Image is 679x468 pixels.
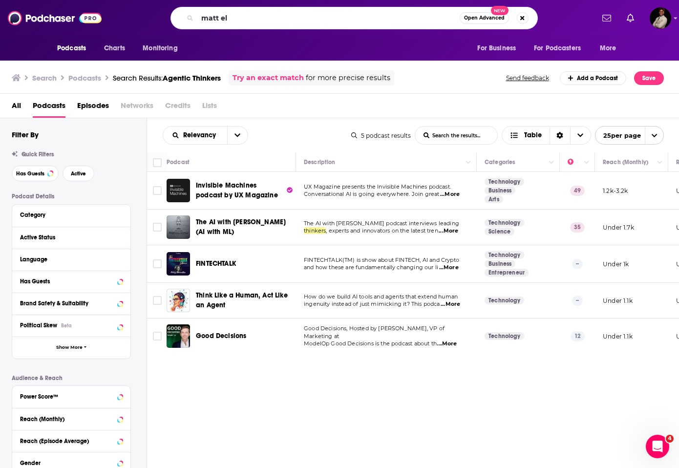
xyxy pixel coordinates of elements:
button: Open AdvancedNew [460,12,509,24]
button: Language [20,253,123,265]
button: Column Actions [463,157,474,169]
span: ...More [441,300,460,308]
p: Under 1k [603,260,629,268]
button: Category [20,209,123,221]
button: open menu [595,126,664,145]
span: ModelOp Good Decisions is the podcast about th [304,340,437,347]
h3: Podcasts [68,73,101,83]
span: For Podcasters [534,42,581,55]
span: For Business [477,42,516,55]
a: Invisible Machines podcast by UX Magazine [196,181,293,200]
span: ...More [439,227,458,235]
a: Technology [485,297,524,304]
a: Entrepreneur [485,269,529,277]
button: Active [63,166,94,181]
span: thinkers [304,227,326,234]
button: Brand Safety & Suitability [20,297,123,309]
a: The AI with [PERSON_NAME] (AI with ML) [196,217,293,237]
img: User Profile [650,7,671,29]
span: New [491,6,509,15]
span: ingenuity instead of just mimicking it? This podca [304,300,440,307]
span: Charts [104,42,125,55]
button: Has Guests [12,166,59,181]
a: Business [485,187,515,194]
div: 5 podcast results [351,132,411,139]
span: Invisible Machines podcast by UX Magazine [196,181,278,199]
button: open menu [163,132,227,139]
a: Show notifications dropdown [598,10,615,26]
button: open menu [136,39,190,58]
div: Reach (Episode Average) [20,438,114,445]
span: The AI with [PERSON_NAME] (AI with ML) [196,218,286,236]
p: Under 1.1k [603,297,633,305]
a: Add a Podcast [560,71,627,85]
button: Show profile menu [650,7,671,29]
div: Podcast [167,156,190,168]
p: 12 [571,331,585,341]
a: Business [485,260,515,268]
span: Toggle select row [153,259,162,268]
span: FINTECHTALK(TM) is show about FINTECH, AI and Crypto [304,256,459,263]
div: Power Score [568,156,581,168]
span: Think Like a Human, Act Like an Agent [196,291,288,309]
span: , experts and innovators on the latest tren [326,227,438,234]
a: Show notifications dropdown [623,10,638,26]
span: The AI with [PERSON_NAME] podcast interviews leading [304,220,459,227]
button: Political SkewBeta [20,319,123,331]
a: Think Like a Human, Act Like an Agent [196,291,293,310]
span: Has Guests [16,171,44,176]
span: Toggle select row [153,332,162,340]
button: Reach (Episode Average) [20,434,123,447]
p: 35 [570,222,585,232]
span: Logged in as Jeremiah_lineberger11 [650,7,671,29]
p: Audience & Reach [12,375,131,382]
span: Good Decisions [196,332,246,340]
h3: Search [32,73,57,83]
div: Language [20,256,116,263]
p: 49 [570,186,585,195]
img: The AI with Maribel Lopez (AI with ML) [167,215,190,239]
span: Episodes [77,98,109,118]
img: FINTECHTALK [167,252,190,276]
iframe: Intercom live chat [646,435,669,458]
a: FINTECHTALK [196,259,236,269]
button: Send feedback [503,74,552,82]
span: Podcasts [33,98,65,118]
a: Invisible Machines podcast by UX Magazine [167,179,190,202]
span: ...More [440,191,460,198]
div: Brand Safety & Suitability [20,300,114,307]
button: open menu [470,39,528,58]
div: Has Guests [20,278,114,285]
span: Open Advanced [464,16,505,21]
span: Lists [202,98,217,118]
a: Technology [485,219,524,227]
div: Search Results: [113,73,221,83]
span: for more precise results [306,72,390,84]
a: Search Results:Agentic Thinkers [113,73,221,83]
div: Description [304,156,335,168]
p: -- [572,296,583,305]
button: Choose View [502,126,591,145]
div: Reach (Monthly) [20,416,114,423]
span: 4 [666,435,674,443]
p: 1.2k-3.2k [603,187,628,195]
span: Show More [56,345,83,350]
a: Technology [485,251,524,259]
button: Column Actions [654,157,666,169]
button: open menu [593,39,629,58]
div: Search podcasts, credits, & more... [170,7,538,29]
a: Good Decisions [196,331,246,341]
img: Podchaser - Follow, Share and Rate Podcasts [8,9,102,27]
span: 25 per page [595,128,641,143]
div: Category [20,212,116,218]
h2: Choose List sort [163,126,248,145]
p: Under 1.7k [603,223,634,232]
a: Charts [98,39,131,58]
div: Categories [485,156,515,168]
button: Has Guests [20,275,123,287]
